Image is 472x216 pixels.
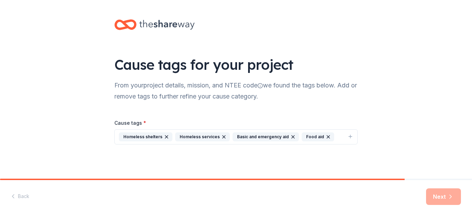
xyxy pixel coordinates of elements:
div: Basic and emergency aid [233,132,299,141]
label: Cause tags [114,120,146,126]
div: Homeless shelters [119,132,172,141]
div: Homeless services [175,132,230,141]
div: From your project details, mission, and NTEE code we found the tags below. Add or remove tags to ... [114,80,358,102]
div: Cause tags for your project [114,55,358,74]
button: Homeless sheltersHomeless servicesBasic and emergency aidFood aid [114,129,358,144]
div: Food aid [302,132,334,141]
